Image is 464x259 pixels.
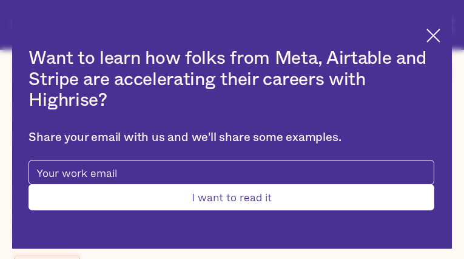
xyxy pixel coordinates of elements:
form: pop-up-modal-form [29,160,434,210]
h2: Want to learn how folks from Meta, Airtable and Stripe are accelerating their careers with Highrise? [29,48,434,111]
img: Cross icon [426,29,440,43]
input: Your work email [29,160,434,185]
input: I want to read it [29,184,434,210]
div: Share your email with us and we'll share some examples. [29,131,434,145]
